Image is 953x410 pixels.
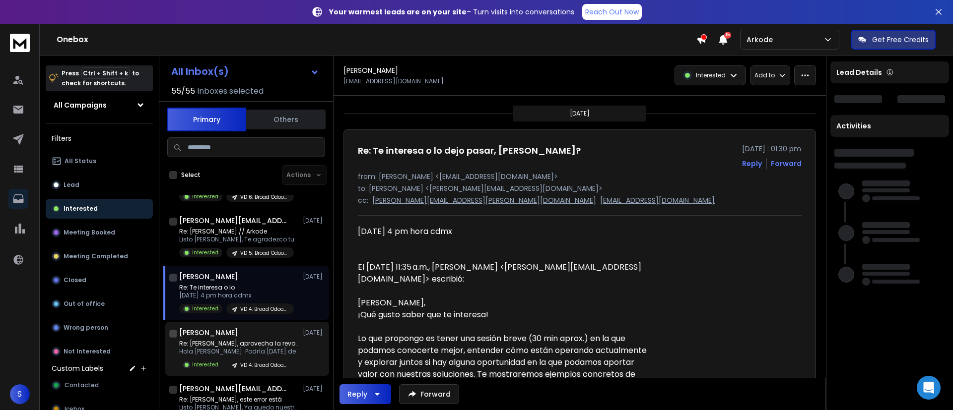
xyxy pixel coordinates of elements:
div: Reply [347,389,367,399]
button: S [10,384,30,404]
span: 15 [724,32,731,39]
p: Re: [PERSON_NAME], este error está [179,396,298,404]
p: Re: [PERSON_NAME], aprovecha la revolución [179,340,298,348]
p: Interested [192,193,218,200]
button: Get Free Credits [851,30,936,50]
p: VD 6: Broad Odoo_Campaign - ARKODE [240,193,288,201]
p: [DATE] 4 pm hora cdmx [179,292,294,299]
button: Reply [340,384,391,404]
p: from: [PERSON_NAME] <[EMAIL_ADDRESS][DOMAIN_NAME]> [358,172,802,181]
p: [DATE] [570,110,590,117]
p: Interested [192,361,218,368]
h1: [PERSON_NAME] [179,272,238,282]
p: Listo [PERSON_NAME], Te agradezco tu mensaje, [179,235,298,243]
div: El [DATE] 11:35 a.m., [PERSON_NAME] <[PERSON_NAME][EMAIL_ADDRESS][DOMAIN_NAME]> escribió: [358,261,648,285]
p: Closed [64,276,86,284]
div: [PERSON_NAME], [358,297,648,309]
p: cc: [358,195,368,205]
button: All Inbox(s) [163,61,327,81]
h1: All Campaigns [54,100,107,110]
button: Wrong person [46,318,153,338]
button: Primary [167,108,246,131]
p: Lead Details [836,67,882,77]
button: Out of office [46,294,153,314]
p: [DATE] [303,273,325,281]
span: Ctrl + Shift + k [81,67,130,79]
p: VD 4: Broad Odoo_Campaign - ARKODE [240,361,288,369]
p: Interested [64,205,98,213]
h1: Onebox [57,34,696,46]
p: [DATE] : 01:30 pm [742,144,802,154]
h1: [PERSON_NAME] [179,328,238,338]
p: Add to [754,71,775,79]
h3: Custom Labels [52,363,103,373]
label: Select [181,171,201,179]
p: [DATE] [303,385,325,393]
p: – Turn visits into conversations [329,7,574,17]
button: All Campaigns [46,95,153,115]
p: Interested [192,305,218,312]
strong: Your warmest leads are on your site [329,7,467,17]
button: Forward [399,384,459,404]
button: Closed [46,270,153,290]
p: [PERSON_NAME][EMAIL_ADDRESS][PERSON_NAME][DOMAIN_NAME] [372,195,596,205]
p: Arkode [747,35,777,45]
button: Meeting Booked [46,223,153,242]
p: Interested [696,71,726,79]
p: Interested [192,249,218,256]
p: [DATE] [303,329,325,337]
p: Wrong person [64,324,108,332]
p: VD 4: Broad Odoo_Campaign - ARKODE [240,305,288,313]
button: Meeting Completed [46,246,153,266]
button: Not Interested [46,342,153,361]
p: [DATE] [303,217,325,225]
div: ¡Qué gusto saber que te interesa! [358,309,648,321]
img: logo [10,34,30,52]
button: Others [246,109,326,130]
h1: [PERSON_NAME][EMAIL_ADDRESS][PERSON_NAME][DOMAIN_NAME] [179,216,288,226]
button: Lead [46,175,153,195]
p: Out of office [64,300,105,308]
div: Open Intercom Messenger [917,376,941,400]
button: Contacted [46,375,153,395]
p: Not Interested [64,348,111,355]
h3: Inboxes selected [197,85,264,97]
p: Re: Te interesa o lo [179,284,294,292]
span: 55 / 55 [171,85,195,97]
div: Activities [830,115,949,137]
button: Reply [742,159,762,169]
p: Hola [PERSON_NAME]. Podría [DATE] de [179,348,298,355]
button: All Status [46,151,153,171]
span: Contacted [65,381,99,389]
button: Interested [46,199,153,219]
p: Lead [64,181,79,189]
p: VD 5: Broad Odoo_Campaign - ARKODE [240,249,288,257]
p: Meeting Booked [64,229,115,236]
h1: [PERSON_NAME][EMAIL_ADDRESS][DOMAIN_NAME] [179,384,288,394]
p: to: [PERSON_NAME] <[PERSON_NAME][EMAIL_ADDRESS][DOMAIN_NAME]> [358,183,802,193]
h1: Re: Te interesa o lo dejo pasar, [PERSON_NAME]? [358,144,581,158]
a: Reach Out Now [582,4,642,20]
p: Re: [PERSON_NAME] // Arkode [179,228,298,235]
h1: [PERSON_NAME] [343,65,398,75]
p: Get Free Credits [872,35,929,45]
h1: All Inbox(s) [171,66,229,76]
p: [EMAIL_ADDRESS][DOMAIN_NAME] [343,77,444,85]
p: [EMAIL_ADDRESS][DOMAIN_NAME] [600,195,715,205]
div: Forward [771,159,802,169]
p: Reach Out Now [585,7,639,17]
h3: Filters [46,131,153,145]
p: Press to check for shortcuts. [62,68,139,88]
p: Meeting Completed [64,252,128,260]
p: All Status [65,157,96,165]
